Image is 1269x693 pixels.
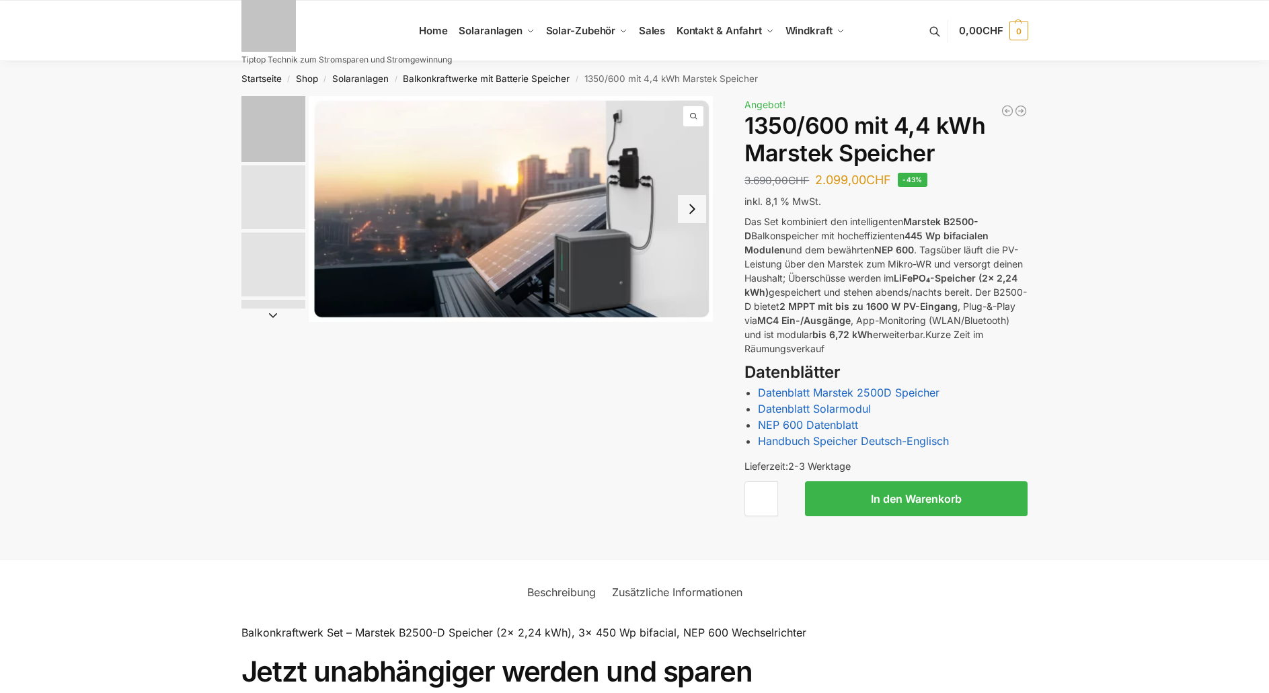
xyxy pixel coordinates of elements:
[744,460,851,472] span: Lieferzeit:
[604,576,751,608] a: Zusätzliche Informationen
[758,386,939,399] a: Datenblatt Marstek 2500D Speicher
[744,361,1028,384] h3: Datenblätter
[779,1,850,61] a: Windkraft
[296,73,318,84] a: Shop
[241,73,282,84] a: Startseite
[805,481,1028,516] button: In den Warenkorb
[758,418,858,432] a: NEP 600 Datenblatt
[459,24,523,37] span: Solaranlagen
[785,24,833,37] span: Windkraft
[1009,22,1028,40] span: 0
[519,576,604,608] a: Beschreibung
[670,1,779,61] a: Kontakt & Anfahrt
[639,24,666,37] span: Sales
[570,74,584,85] span: /
[540,1,633,61] a: Solar-Zubehör
[744,214,1028,356] p: Das Set kombiniert den intelligenten Balkonspeicher mit hocheffizienten und dem bewährten . Tagsü...
[788,174,809,187] span: CHF
[332,73,389,84] a: Solaranlagen
[959,11,1028,51] a: 0,00CHF 0
[757,315,851,326] strong: MC4 Ein-/Ausgänge
[241,165,305,229] img: Marstek Balkonkraftwerk
[815,173,891,187] bdi: 2.099,00
[959,24,1003,37] span: 0,00
[238,298,305,365] li: 4 / 9
[309,96,714,322] li: 1 / 9
[812,329,873,340] strong: bis 6,72 kWh
[238,96,305,163] li: 1 / 9
[633,1,670,61] a: Sales
[241,96,305,162] img: Balkonkraftwerk mit Marstek Speicher
[866,173,891,187] span: CHF
[678,195,706,223] button: Next slide
[1014,104,1028,118] a: Flexible Solarpanels (2×240 Watt & Solar Laderegler
[983,24,1003,37] span: CHF
[238,231,305,298] li: 3 / 9
[241,624,1028,642] p: Balkonkraftwerk Set – Marstek B2500-D Speicher (2x 2,24 kWh), 3× 450 Wp bifacial, NEP 600 Wechsel...
[318,74,332,85] span: /
[758,402,871,415] a: Datenblatt Solarmodul
[241,233,305,296] img: Anschlusskabel-3meter_schweizer-stecker
[241,56,452,64] p: Tiptop Technik zum Stromsparen und Stromgewinnung
[309,96,714,322] img: Balkonkraftwerk mit Marstek Speicher
[217,61,1052,96] nav: Breadcrumb
[1001,104,1014,118] a: Steckerkraftwerk mit 8 KW Speicher und 8 Solarmodulen mit 3600 Watt
[282,74,296,85] span: /
[744,174,809,187] bdi: 3.690,00
[238,163,305,231] li: 2 / 9
[744,481,778,516] input: Produktmenge
[898,173,927,187] span: -43%
[744,196,821,207] span: inkl. 8,1 % MwSt.
[309,96,714,322] a: Balkonkraftwerk mit Marstek Speicher5 1
[241,309,305,322] button: Next slide
[744,99,785,110] span: Angebot!
[874,244,914,255] strong: NEP 600
[241,300,305,364] img: ChatGPT Image 29. März 2025, 12_41_06
[779,300,958,312] strong: 2 MPPT mit bis zu 1600 W PV-Eingang
[788,460,851,472] span: 2-3 Werktage
[546,24,616,37] span: Solar-Zubehör
[453,1,540,61] a: Solaranlagen
[403,73,570,84] a: Balkonkraftwerke mit Batterie Speicher
[241,655,1028,688] h1: Jetzt unabhängiger werden und sparen
[389,74,403,85] span: /
[758,434,949,448] a: Handbuch Speicher Deutsch-Englisch
[744,112,1028,167] h1: 1350/600 mit 4,4 kWh Marstek Speicher
[677,24,762,37] span: Kontakt & Anfahrt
